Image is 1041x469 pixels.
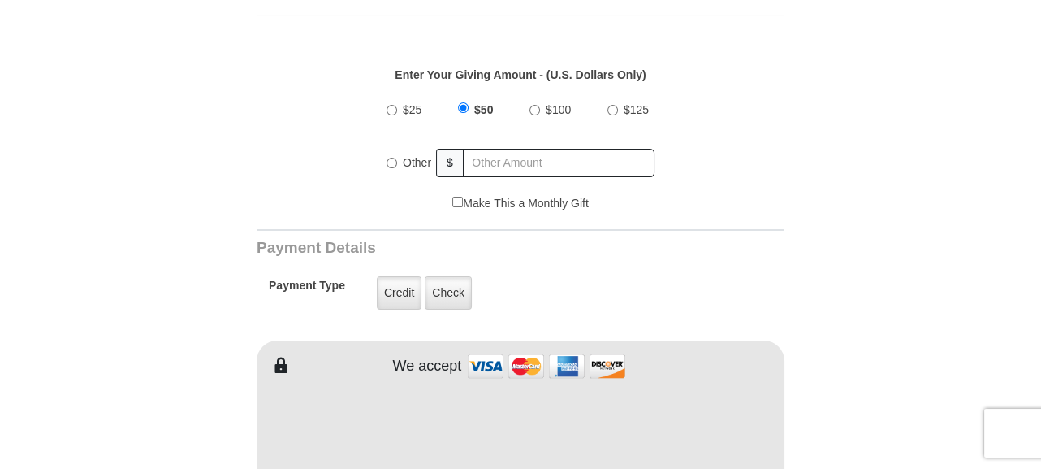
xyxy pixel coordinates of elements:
h3: Payment Details [257,239,671,258]
label: Credit [377,276,421,310]
span: $50 [474,103,493,116]
span: $100 [546,103,571,116]
input: Make This a Monthly Gift [452,197,463,207]
h5: Payment Type [269,279,345,301]
strong: Enter Your Giving Amount - (U.S. Dollars Only) [395,68,646,81]
label: Check [425,276,472,310]
label: Make This a Monthly Gift [452,195,589,212]
img: credit cards accepted [465,349,628,384]
input: Other Amount [463,149,654,177]
span: $25 [403,103,421,116]
span: Other [403,156,431,169]
h4: We accept [393,358,462,376]
span: $125 [624,103,649,116]
span: $ [436,149,464,177]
